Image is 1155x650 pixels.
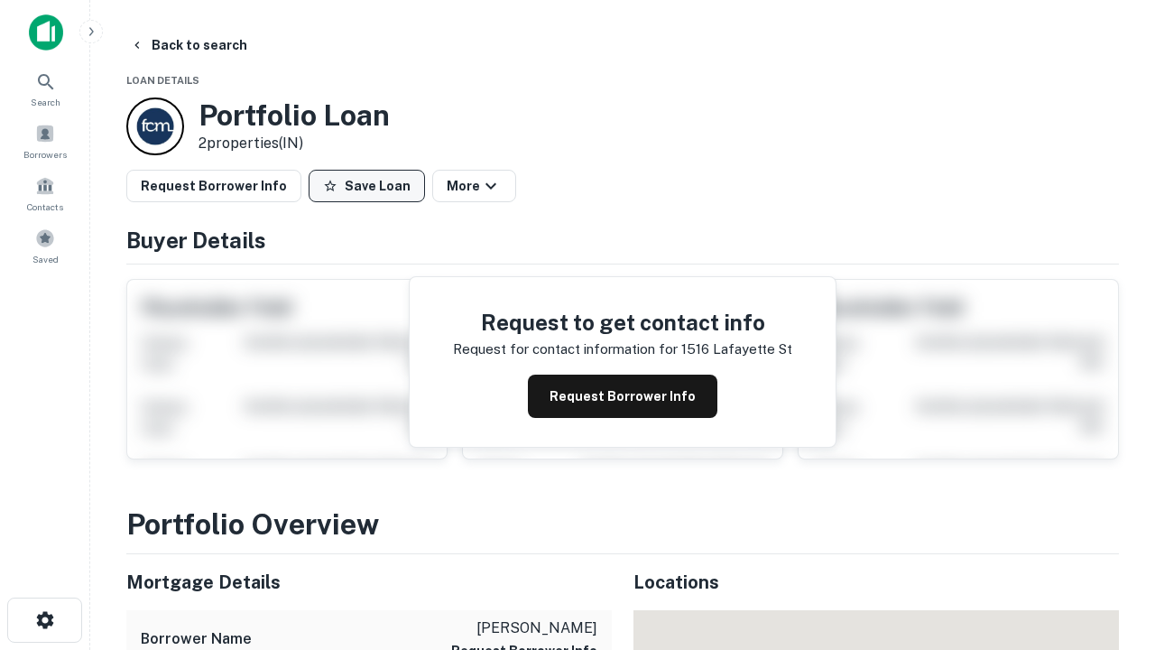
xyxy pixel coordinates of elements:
a: Saved [5,221,85,270]
a: Borrowers [5,116,85,165]
img: capitalize-icon.png [29,14,63,51]
button: Back to search [123,29,254,61]
h3: Portfolio Overview [126,503,1119,546]
p: 2 properties (IN) [199,133,390,154]
span: Saved [32,252,59,266]
h3: Portfolio Loan [199,98,390,133]
button: Save Loan [309,170,425,202]
iframe: Chat Widget [1065,506,1155,592]
h5: Locations [633,569,1119,596]
p: [PERSON_NAME] [451,617,597,639]
h5: Mortgage Details [126,569,612,596]
span: Search [31,95,60,109]
button: Request Borrower Info [528,375,717,418]
span: Contacts [27,200,63,214]
span: Borrowers [23,147,67,162]
a: Search [5,64,85,113]
p: Request for contact information for [453,339,678,360]
p: 1516 lafayette st [681,339,792,360]
h4: Buyer Details [126,224,1119,256]
h6: Borrower Name [141,628,252,650]
a: Contacts [5,169,85,218]
span: Loan Details [126,75,199,86]
h4: Request to get contact info [453,306,792,339]
button: More [432,170,516,202]
button: Request Borrower Info [126,170,301,202]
